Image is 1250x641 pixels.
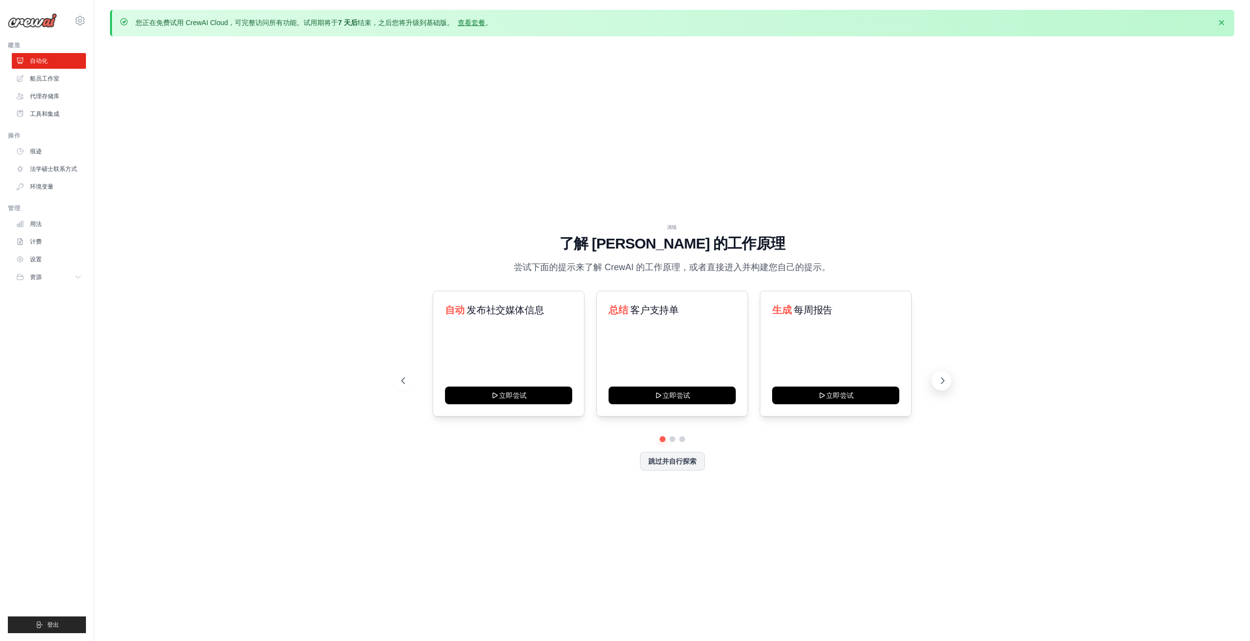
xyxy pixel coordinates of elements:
[8,132,20,139] font: 操作
[630,305,678,315] font: 客户支持单
[458,19,485,27] a: 查看套餐
[794,305,833,315] font: 每周报告
[12,88,86,104] a: 代理存储库
[30,183,54,190] font: 环境变量
[12,234,86,250] a: 计费
[12,179,86,195] a: 环境变量
[609,305,628,315] font: 总结
[30,57,48,64] font: 自动化
[662,391,690,399] font: 立即尝试
[772,305,791,315] font: 生成
[12,269,86,285] button: 资源
[667,224,678,230] font: 演练
[30,111,59,117] font: 工具和集成
[358,19,454,27] font: 结束，之后您将升级到基础版。
[514,262,831,272] font: 尝试下面的提示来了解 CrewAI 的工作原理，或者直接进入并构建您自己的提示。
[12,143,86,159] a: 痕迹
[12,161,86,177] a: 法学硕士联系方式
[12,53,86,69] a: 自动化
[30,148,42,155] font: 痕迹
[8,42,20,49] font: 建造
[8,205,20,212] font: 管理
[8,13,57,28] img: 标识
[30,166,77,172] font: 法学硕士联系方式
[12,216,86,232] a: 用法
[445,387,572,404] button: 立即尝试
[30,221,42,227] font: 用法
[30,256,42,263] font: 设置
[559,235,785,251] font: 了解 [PERSON_NAME] 的工作原理
[136,19,338,27] font: 您正在免费试用 CrewAI Cloud，可完整访问所有功能。试用期将于
[467,305,544,315] font: 发布社交媒体信息
[30,75,59,82] font: 船员工作室
[826,391,854,399] font: 立即尝试
[772,387,899,404] button: 立即尝试
[12,71,86,86] a: 船员工作室
[640,452,705,471] button: 跳过并自行探索
[12,251,86,267] a: 设置
[338,19,358,27] font: 7 天后
[485,19,492,27] font: 。
[47,621,59,628] font: 登出
[8,616,86,633] button: 登出
[30,93,59,100] font: 代理存储库
[499,391,526,399] font: 立即尝试
[30,274,42,280] font: 资源
[12,106,86,122] a: 工具和集成
[609,387,736,404] button: 立即尝试
[648,457,696,465] font: 跳过并自行探索
[30,238,42,245] font: 计费
[445,305,464,315] font: 自动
